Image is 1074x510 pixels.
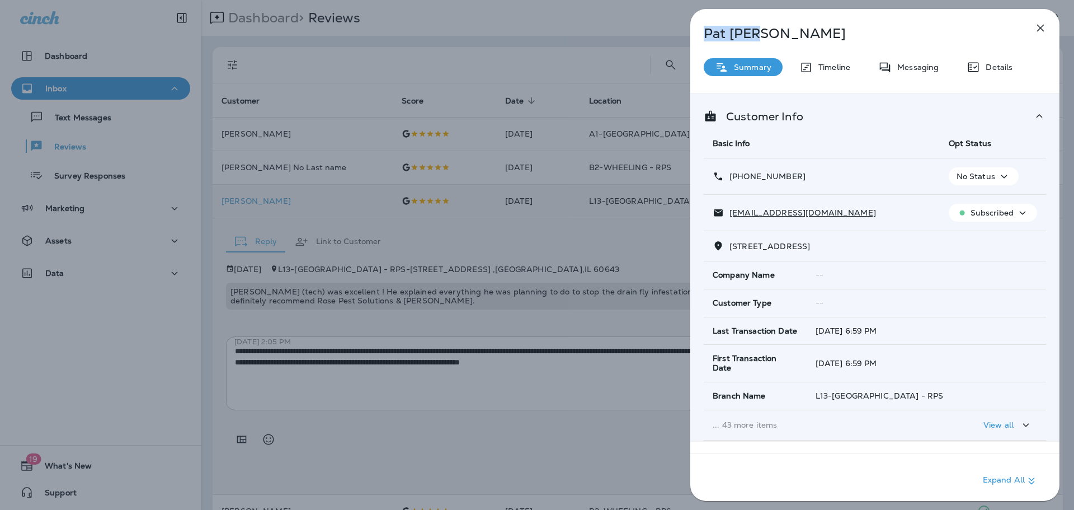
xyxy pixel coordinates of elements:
[980,63,1012,72] p: Details
[816,270,823,280] span: --
[983,474,1038,488] p: Expand All
[724,172,805,181] p: [PHONE_NUMBER]
[717,112,803,121] p: Customer Info
[816,326,877,336] span: [DATE] 6:59 PM
[713,420,931,429] p: ... 43 more items
[983,420,1014,429] p: View all
[704,26,1009,41] p: Pat [PERSON_NAME]
[816,358,877,368] span: [DATE] 6:59 PM
[979,415,1037,436] button: View all
[816,298,823,308] span: --
[713,391,766,401] span: Branch Name
[724,208,876,217] p: [EMAIL_ADDRESS][DOMAIN_NAME]
[949,167,1019,185] button: No Status
[713,298,771,308] span: Customer Type
[892,63,939,72] p: Messaging
[713,270,775,280] span: Company Name
[713,138,750,148] span: Basic Info
[813,63,850,72] p: Timeline
[729,241,810,251] span: [STREET_ADDRESS]
[713,326,797,336] span: Last Transaction Date
[816,391,944,401] span: L13-[GEOGRAPHIC_DATA] - RPS
[713,354,798,373] span: First Transaction Date
[949,138,991,148] span: Opt Status
[957,172,995,181] p: No Status
[978,471,1043,491] button: Expand All
[971,208,1014,217] p: Subscribed
[949,204,1037,222] button: Subscribed
[728,63,771,72] p: Summary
